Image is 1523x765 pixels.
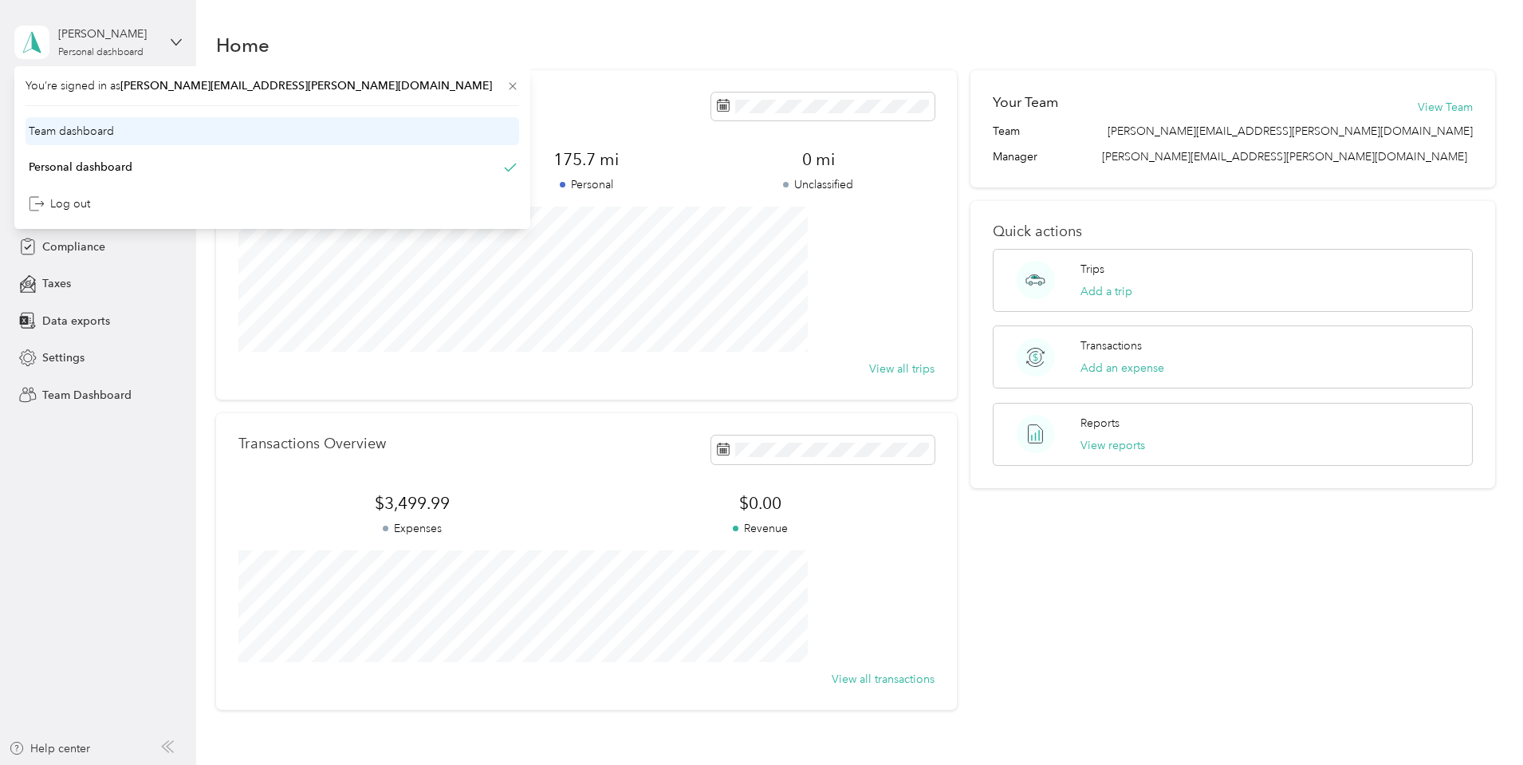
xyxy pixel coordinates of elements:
[1080,261,1104,278] p: Trips
[1080,337,1142,354] p: Transactions
[832,671,935,688] button: View all transactions
[29,123,114,140] div: Team dashboard
[1418,99,1473,116] button: View Team
[586,520,934,537] p: Revenue
[1102,150,1467,164] span: [PERSON_NAME][EMAIL_ADDRESS][PERSON_NAME][DOMAIN_NAME]
[120,79,492,93] span: [PERSON_NAME][EMAIL_ADDRESS][PERSON_NAME][DOMAIN_NAME]
[1434,676,1523,765] iframe: Everlance-gr Chat Button Frame
[470,176,702,193] p: Personal
[993,123,1020,140] span: Team
[586,492,934,515] span: $0.00
[9,740,90,757] button: Help center
[42,239,105,255] span: Compliance
[29,159,132,175] div: Personal dashboard
[58,26,158,42] div: [PERSON_NAME]
[1080,415,1120,432] p: Reports
[993,93,1058,112] h2: Your Team
[29,195,90,212] div: Log out
[42,275,71,292] span: Taxes
[1108,123,1473,140] span: [PERSON_NAME][EMAIL_ADDRESS][PERSON_NAME][DOMAIN_NAME]
[26,77,519,94] span: You’re signed in as
[1080,360,1164,377] button: Add an expense
[42,313,110,329] span: Data exports
[702,176,935,193] p: Unclassified
[470,148,702,171] span: 175.7 mi
[1080,437,1145,454] button: View reports
[42,349,85,366] span: Settings
[702,148,935,171] span: 0 mi
[993,148,1037,165] span: Manager
[42,387,132,404] span: Team Dashboard
[238,436,386,452] p: Transactions Overview
[58,48,144,57] div: Personal dashboard
[993,223,1473,240] p: Quick actions
[238,520,586,537] p: Expenses
[238,492,586,515] span: $3,499.99
[1080,283,1132,300] button: Add a trip
[869,361,935,377] button: View all trips
[216,37,270,53] h1: Home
